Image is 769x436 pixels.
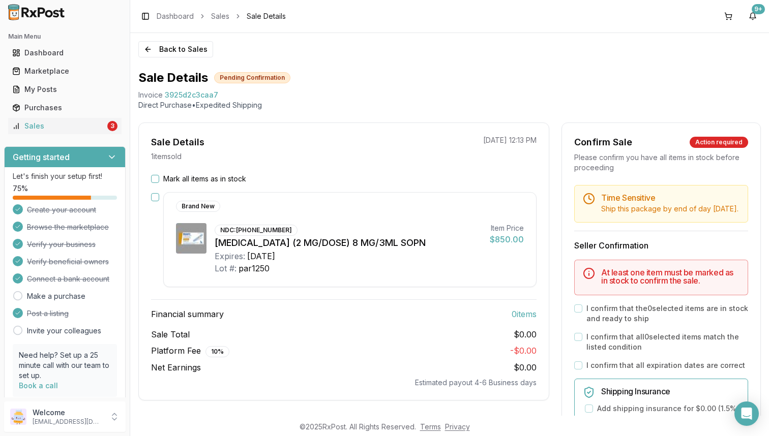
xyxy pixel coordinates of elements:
p: Direct Purchase • Expedited Shipping [138,100,761,110]
p: 1 item sold [151,151,182,162]
span: Net Earnings [151,361,201,373]
span: - $0.00 [510,346,537,356]
div: Confirm Sale [574,135,632,149]
span: Sale Total [151,328,190,340]
div: Lot #: [215,262,236,274]
div: Estimated payout 4-6 Business days [151,378,537,388]
a: Dashboard [8,44,122,62]
a: Terms [420,422,441,431]
span: $0.00 [514,362,537,372]
label: I confirm that all 0 selected items match the listed condition [586,332,748,352]
div: par1250 [239,262,270,274]
a: Purchases [8,99,122,117]
div: Pending Confirmation [214,72,290,83]
button: Sales3 [4,118,126,134]
h5: Time Sensitive [601,194,740,202]
div: Item Price [490,223,524,233]
img: RxPost Logo [4,4,69,20]
div: Sales [12,121,105,131]
div: Purchases [12,103,117,113]
label: I confirm that all expiration dates are correct [586,360,745,370]
div: 3 [107,121,117,131]
h5: At least one item must be marked as in stock to confirm the sale. [601,268,740,285]
label: I confirm that the 0 selected items are in stock and ready to ship [586,303,748,324]
span: Verify your business [27,239,96,250]
span: Browse the marketplace [27,222,109,232]
div: Please confirm you have all items in stock before proceeding [574,152,748,173]
span: Platform Fee [151,345,229,357]
div: NDC: [PHONE_NUMBER] [215,225,298,236]
span: Verify beneficial owners [27,257,109,267]
a: Make a purchase [27,291,85,301]
a: Dashboard [157,11,194,21]
div: My Posts [12,84,117,95]
button: 9+ [745,8,761,24]
label: Add shipping insurance for $0.00 ( 1.5 % of order value) [597,403,740,424]
p: Let's finish your setup first! [13,171,117,181]
a: Privacy [445,422,470,431]
div: [DATE] [247,250,275,262]
a: Invite your colleagues [27,326,101,336]
a: Book a call [19,381,58,390]
button: Back to Sales [138,41,213,57]
img: Ozempic (2 MG/DOSE) 8 MG/3ML SOPN [176,223,206,254]
button: Purchases [4,100,126,116]
div: Sale Details [151,135,204,149]
div: Open Intercom Messenger [734,401,759,426]
span: Post a listing [27,308,69,319]
p: Need help? Set up a 25 minute call with our team to set up. [19,350,111,381]
div: Dashboard [12,48,117,58]
a: My Posts [8,80,122,99]
a: Sales3 [8,117,122,135]
h1: Sale Details [138,70,208,86]
div: Action required [690,137,748,148]
span: Sale Details [247,11,286,21]
p: [DATE] 12:13 PM [483,135,537,145]
span: Financial summary [151,308,224,320]
div: 10 % [205,346,229,357]
div: Marketplace [12,66,117,76]
a: Marketplace [8,62,122,80]
span: Create your account [27,205,96,215]
button: Dashboard [4,45,126,61]
p: [EMAIL_ADDRESS][DOMAIN_NAME] [33,418,103,426]
div: Invoice [138,90,163,100]
a: Sales [211,11,229,21]
span: 0 item s [512,308,537,320]
h3: Getting started [13,151,70,163]
h5: Shipping Insurance [601,387,740,395]
img: User avatar [10,409,26,425]
div: 9+ [752,4,765,14]
div: $850.00 [490,233,524,245]
span: $0.00 [514,328,537,340]
span: Ship this package by end of day [DATE] . [601,204,738,213]
span: 3925d2c3caa7 [165,90,218,100]
span: Connect a bank account [27,274,109,284]
label: Mark all items as in stock [163,174,246,184]
div: Expires: [215,250,245,262]
span: 75 % [13,183,28,194]
nav: breadcrumb [157,11,286,21]
button: Marketplace [4,63,126,79]
button: My Posts [4,81,126,98]
div: [MEDICAL_DATA] (2 MG/DOSE) 8 MG/3ML SOPN [215,236,482,250]
div: Brand New [176,201,220,212]
h2: Main Menu [8,33,122,41]
p: Welcome [33,408,103,418]
h3: Seller Confirmation [574,239,748,252]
